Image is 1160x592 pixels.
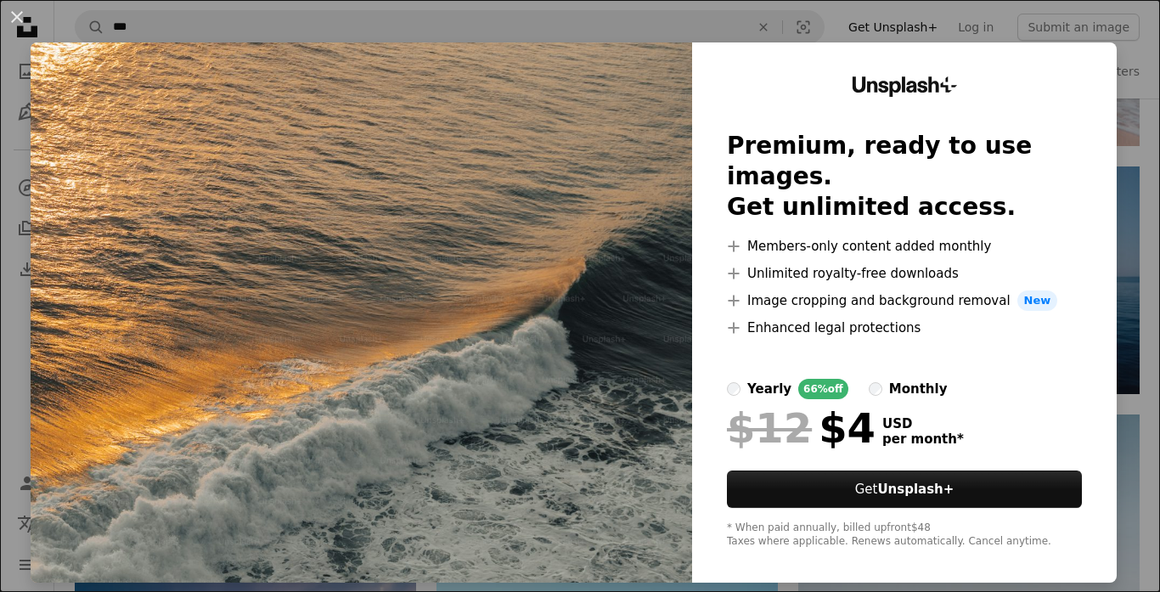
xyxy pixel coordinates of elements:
span: New [1017,290,1058,311]
div: * When paid annually, billed upfront $48 Taxes where applicable. Renews automatically. Cancel any... [727,522,1082,549]
input: yearly66%off [727,382,740,396]
div: yearly [747,379,791,399]
div: 66% off [798,379,848,399]
button: GetUnsplash+ [727,471,1082,508]
input: monthly [869,382,882,396]
li: Enhanced legal protections [727,318,1082,338]
strong: Unsplash+ [877,482,954,497]
div: monthly [889,379,948,399]
li: Image cropping and background removal [727,290,1082,311]
div: $4 [727,406,876,450]
li: Members-only content added monthly [727,236,1082,257]
li: Unlimited royalty-free downloads [727,263,1082,284]
h2: Premium, ready to use images. Get unlimited access. [727,131,1082,223]
span: per month * [882,431,964,447]
span: $12 [727,406,812,450]
span: USD [882,416,964,431]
